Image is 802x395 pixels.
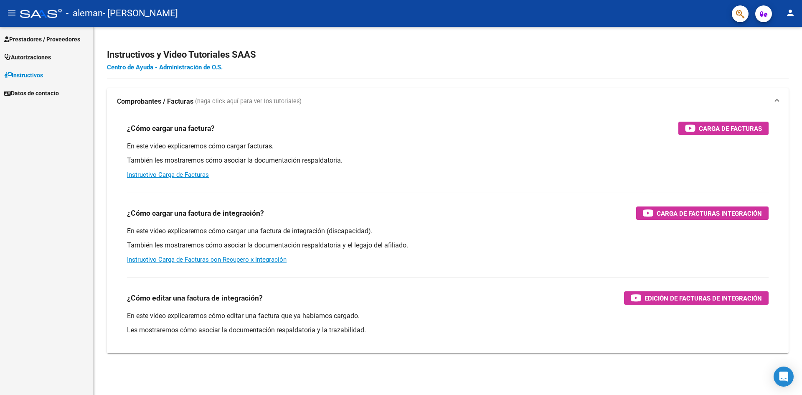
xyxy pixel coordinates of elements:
span: Carga de Facturas Integración [657,208,762,219]
button: Edición de Facturas de integración [624,291,769,305]
span: - aleman [66,4,103,23]
p: También les mostraremos cómo asociar la documentación respaldatoria. [127,156,769,165]
a: Instructivo Carga de Facturas con Recupero x Integración [127,256,287,263]
p: En este video explicaremos cómo editar una factura que ya habíamos cargado. [127,311,769,321]
mat-icon: menu [7,8,17,18]
h3: ¿Cómo cargar una factura? [127,122,215,134]
span: - [PERSON_NAME] [103,4,178,23]
div: Open Intercom Messenger [774,367,794,387]
span: (haga click aquí para ver los tutoriales) [195,97,302,106]
span: Datos de contacto [4,89,59,98]
span: Autorizaciones [4,53,51,62]
p: Les mostraremos cómo asociar la documentación respaldatoria y la trazabilidad. [127,326,769,335]
span: Carga de Facturas [699,123,762,134]
a: Instructivo Carga de Facturas [127,171,209,178]
strong: Comprobantes / Facturas [117,97,193,106]
h2: Instructivos y Video Tutoriales SAAS [107,47,789,63]
button: Carga de Facturas [678,122,769,135]
mat-icon: person [785,8,795,18]
a: Centro de Ayuda - Administración de O.S. [107,64,223,71]
p: En este video explicaremos cómo cargar una factura de integración (discapacidad). [127,227,769,236]
h3: ¿Cómo editar una factura de integración? [127,292,263,304]
p: También les mostraremos cómo asociar la documentación respaldatoria y el legajo del afiliado. [127,241,769,250]
h3: ¿Cómo cargar una factura de integración? [127,207,264,219]
span: Instructivos [4,71,43,80]
div: Comprobantes / Facturas (haga click aquí para ver los tutoriales) [107,115,789,353]
p: En este video explicaremos cómo cargar facturas. [127,142,769,151]
span: Edición de Facturas de integración [645,293,762,303]
mat-expansion-panel-header: Comprobantes / Facturas (haga click aquí para ver los tutoriales) [107,88,789,115]
span: Prestadores / Proveedores [4,35,80,44]
button: Carga de Facturas Integración [636,206,769,220]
